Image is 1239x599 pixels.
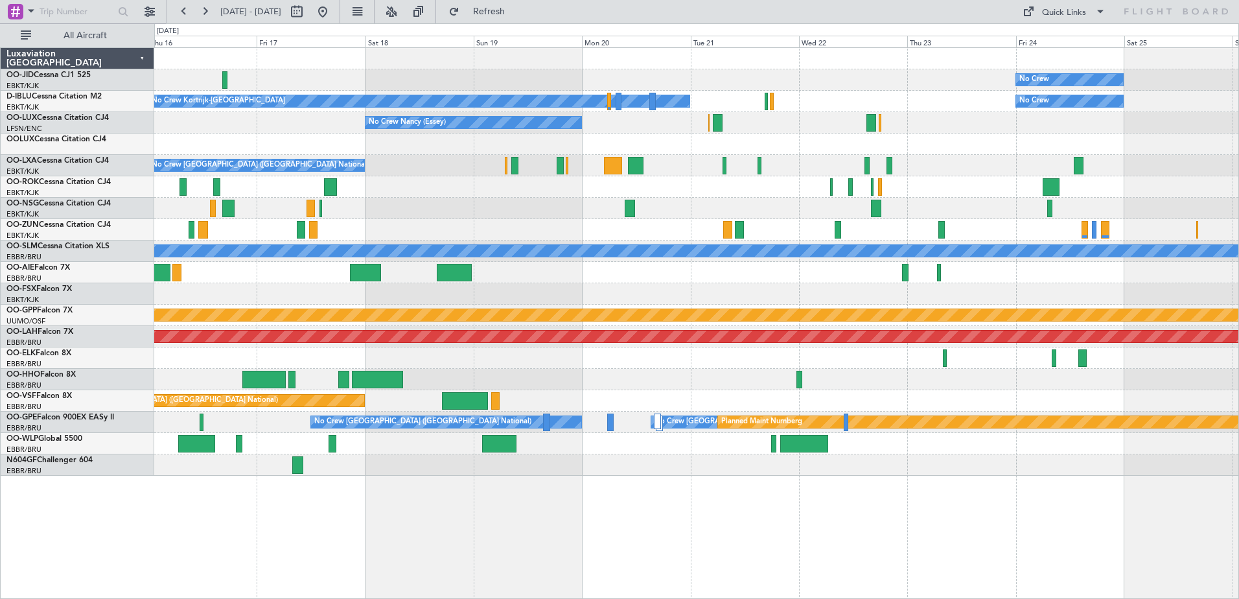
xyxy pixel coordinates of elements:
span: [DATE] - [DATE] [220,6,281,18]
button: All Aircraft [14,25,141,46]
a: EBBR/BRU [6,402,41,412]
a: EBBR/BRU [6,381,41,390]
a: LFSN/ENC [6,124,42,134]
a: OO-ZUNCessna Citation CJ4 [6,221,111,229]
div: Tue 21 [691,36,799,47]
a: OO-AIEFalcon 7X [6,264,70,272]
div: [DATE] [157,26,179,37]
span: OO-SLM [6,242,38,250]
a: EBKT/KJK [6,231,39,241]
a: OO-SLMCessna Citation XLS [6,242,110,250]
button: Quick Links [1016,1,1112,22]
span: OO-LUX [6,114,37,122]
div: Thu 23 [907,36,1015,47]
div: Mon 20 [582,36,690,47]
a: EBBR/BRU [6,423,41,433]
span: OOLUX [6,135,34,143]
a: OO-LUXCessna Citation CJ4 [6,114,109,122]
span: OO-JID [6,71,34,79]
span: D-IBLU [6,93,32,100]
a: EBKT/KJK [6,81,39,91]
a: OO-JIDCessna CJ1 525 [6,71,91,79]
div: Planned Maint Nurnberg [721,412,802,432]
a: EBBR/BRU [6,274,41,283]
a: EBBR/BRU [6,445,41,454]
span: N604GF [6,456,37,464]
span: OO-LAH [6,328,38,336]
span: OO-FSX [6,285,36,293]
span: OO-HHO [6,371,40,379]
a: OO-ROKCessna Citation CJ4 [6,178,111,186]
div: No Crew Nancy (Essey) [369,113,446,132]
a: EBKT/KJK [6,188,39,198]
div: Sun 19 [474,36,582,47]
div: Quick Links [1042,6,1086,19]
a: EBBR/BRU [6,252,41,262]
div: Fri 17 [257,36,365,47]
a: OO-LAHFalcon 7X [6,328,73,336]
a: EBKT/KJK [6,102,39,112]
div: Sat 18 [365,36,474,47]
a: D-IBLUCessna Citation M2 [6,93,102,100]
div: No Crew [GEOGRAPHIC_DATA] ([GEOGRAPHIC_DATA] National) [152,156,369,175]
div: No Crew [GEOGRAPHIC_DATA] ([GEOGRAPHIC_DATA] National) [314,412,531,432]
span: Refresh [462,7,516,16]
span: All Aircraft [34,31,137,40]
a: N604GFChallenger 604 [6,456,93,464]
span: OO-AIE [6,264,34,272]
a: OO-VSFFalcon 8X [6,392,72,400]
a: EBKT/KJK [6,167,39,176]
span: OO-GPE [6,414,37,421]
a: OO-HHOFalcon 8X [6,371,76,379]
a: OO-GPEFalcon 900EX EASy II [6,414,114,421]
span: OO-VSF [6,392,36,400]
a: OOLUXCessna Citation CJ4 [6,135,106,143]
span: OO-GPP [6,307,37,314]
div: Sat 25 [1124,36,1233,47]
button: Refresh [443,1,520,22]
a: EBKT/KJK [6,209,39,219]
div: Planned Maint [GEOGRAPHIC_DATA] ([GEOGRAPHIC_DATA] National) [43,391,278,410]
a: EBBR/BRU [6,338,41,347]
div: No Crew Kortrijk-[GEOGRAPHIC_DATA] [152,91,285,111]
div: Fri 24 [1016,36,1124,47]
a: OO-GPPFalcon 7X [6,307,73,314]
a: OO-FSXFalcon 7X [6,285,72,293]
div: No Crew [1019,70,1049,89]
div: Wed 22 [799,36,907,47]
a: OO-WLPGlobal 5500 [6,435,82,443]
a: UUMO/OSF [6,316,45,326]
div: No Crew [1019,91,1049,111]
span: OO-ROK [6,178,39,186]
span: OO-LXA [6,157,37,165]
span: OO-ELK [6,349,36,357]
a: EBBR/BRU [6,466,41,476]
a: EBBR/BRU [6,359,41,369]
a: OO-ELKFalcon 8X [6,349,71,357]
div: Thu 16 [148,36,257,47]
a: OO-LXACessna Citation CJ4 [6,157,109,165]
span: OO-NSG [6,200,39,207]
a: OO-NSGCessna Citation CJ4 [6,200,111,207]
span: OO-WLP [6,435,38,443]
a: EBKT/KJK [6,295,39,305]
span: OO-ZUN [6,221,39,229]
input: Trip Number [40,2,114,21]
